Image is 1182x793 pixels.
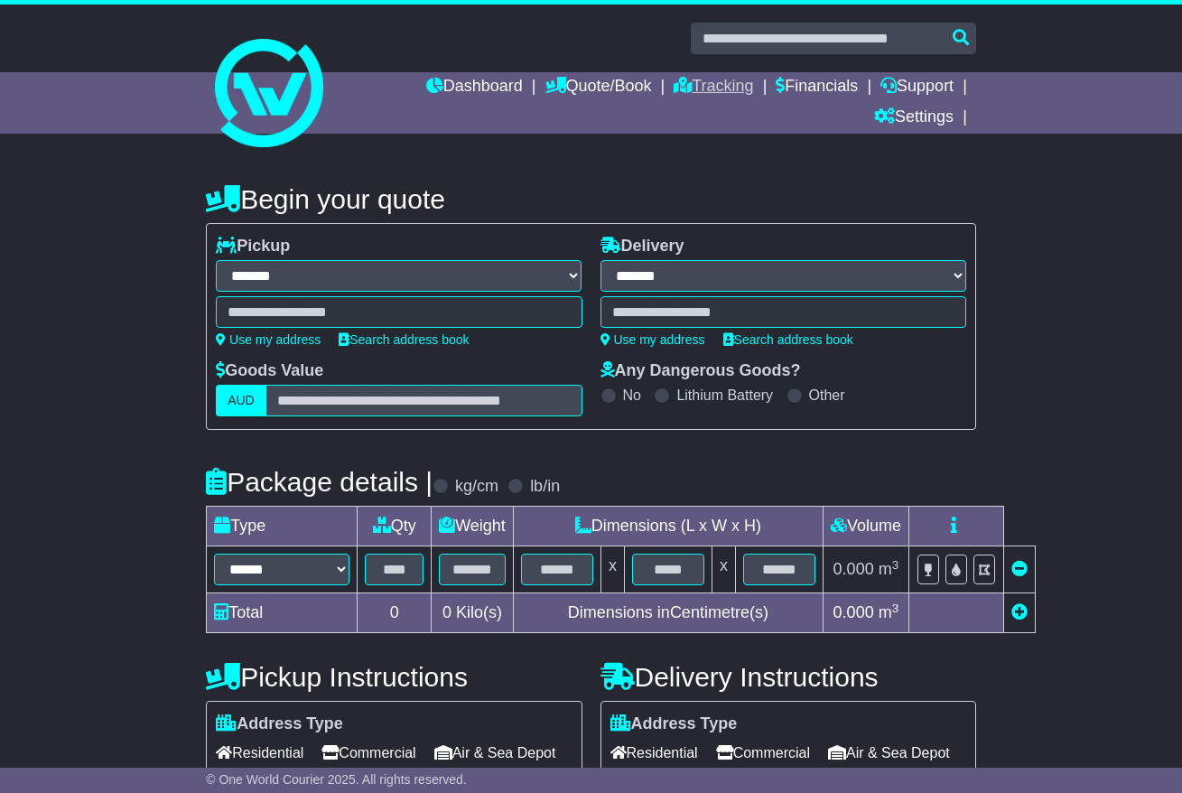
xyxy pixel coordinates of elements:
label: Other [809,387,845,404]
h4: Begin your quote [206,184,976,214]
span: Air & Sea Depot [828,739,950,767]
label: Delivery [600,237,684,257]
h4: Package details | [206,467,433,497]
label: lb/in [530,477,560,497]
a: Tracking [674,72,753,103]
a: Add new item [1011,603,1028,621]
label: No [623,387,641,404]
a: Remove this item [1011,560,1028,578]
td: 0 [358,593,432,633]
a: Use my address [216,332,321,347]
label: AUD [216,385,266,416]
h4: Pickup Instructions [206,662,582,692]
h4: Delivery Instructions [600,662,976,692]
td: Total [207,593,358,633]
span: 0.000 [833,603,874,621]
label: Lithium Battery [676,387,773,404]
span: 0.000 [833,560,874,578]
label: Any Dangerous Goods? [600,361,801,381]
span: m [879,603,899,621]
span: Residential [610,739,698,767]
a: Support [880,72,954,103]
label: kg/cm [455,477,498,497]
label: Pickup [216,237,290,257]
a: Search address book [723,332,853,347]
a: Search address book [339,332,469,347]
span: Air & Sea Depot [434,739,556,767]
td: Qty [358,507,432,546]
td: Dimensions (L x W x H) [513,507,823,546]
td: Weight [432,507,514,546]
sup: 3 [892,558,899,572]
a: Use my address [600,332,705,347]
a: Financials [776,72,858,103]
sup: 3 [892,602,899,615]
td: Volume [823,507,908,546]
td: Dimensions in Centimetre(s) [513,593,823,633]
label: Goods Value [216,361,323,381]
span: Commercial [321,739,415,767]
td: Type [207,507,358,546]
a: Quote/Book [545,72,652,103]
span: Residential [216,739,303,767]
span: Commercial [716,739,810,767]
a: Dashboard [426,72,523,103]
td: x [712,546,735,593]
span: 0 [442,603,451,621]
td: Kilo(s) [432,593,514,633]
label: Address Type [610,714,738,734]
span: m [879,560,899,578]
span: © One World Courier 2025. All rights reserved. [206,772,467,787]
a: Settings [874,103,954,134]
label: Address Type [216,714,343,734]
td: x [600,546,624,593]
